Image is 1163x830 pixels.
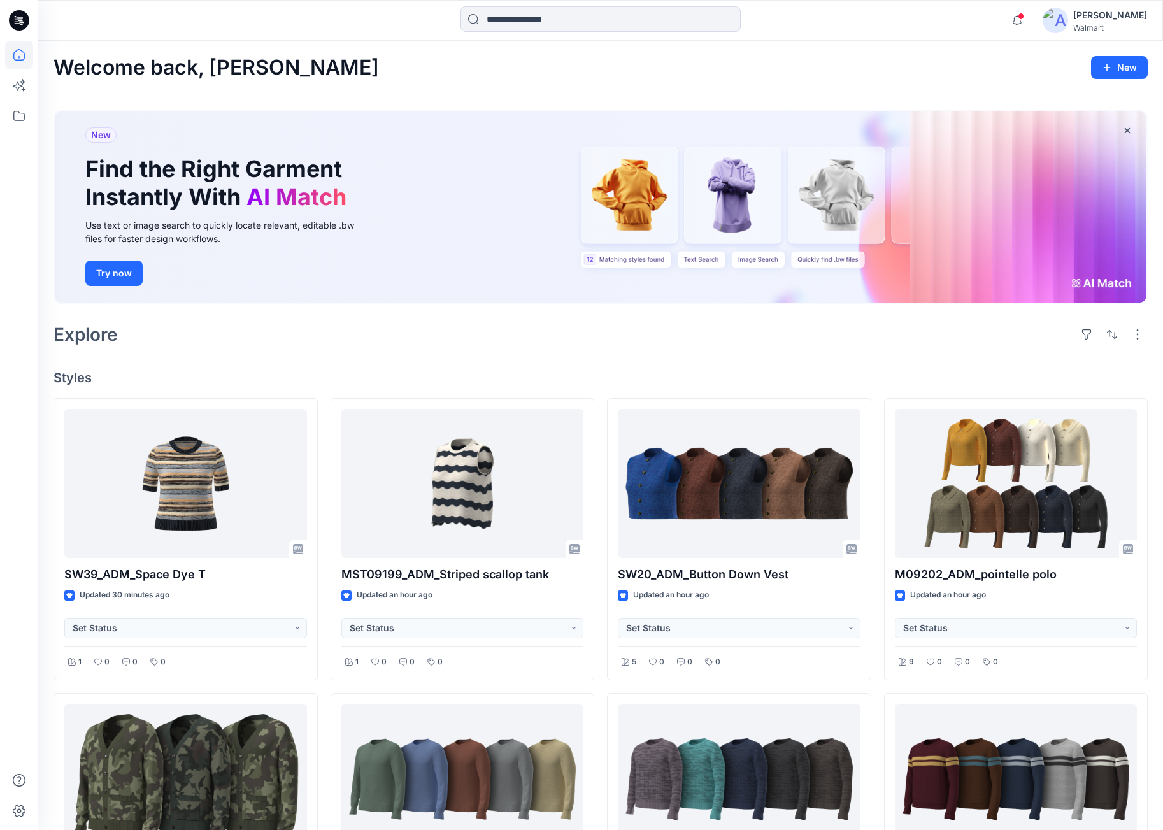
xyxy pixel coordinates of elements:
[993,655,998,669] p: 0
[687,655,692,669] p: 0
[64,566,307,583] p: SW39_ADM_Space Dye T
[78,655,82,669] p: 1
[104,655,110,669] p: 0
[80,589,169,602] p: Updated 30 minutes ago
[1073,23,1147,32] div: Walmart
[659,655,664,669] p: 0
[54,56,379,80] h2: Welcome back, [PERSON_NAME]
[341,566,584,583] p: MST09199_ADM_Striped scallop tank
[632,655,636,669] p: 5
[64,409,307,559] a: SW39_ADM_Space Dye T
[1073,8,1147,23] div: [PERSON_NAME]
[1043,8,1068,33] img: avatar
[618,409,860,559] a: SW20_ADM_Button Down Vest
[246,183,346,211] span: AI Match
[85,218,372,245] div: Use text or image search to quickly locate relevant, editable .bw files for faster design workflows.
[85,155,353,210] h1: Find the Right Garment Instantly With
[54,370,1148,385] h4: Styles
[1091,56,1148,79] button: New
[715,655,720,669] p: 0
[341,409,584,559] a: MST09199_ADM_Striped scallop tank
[410,655,415,669] p: 0
[438,655,443,669] p: 0
[382,655,387,669] p: 0
[91,127,111,143] span: New
[633,589,709,602] p: Updated an hour ago
[54,324,118,345] h2: Explore
[355,655,359,669] p: 1
[965,655,970,669] p: 0
[161,655,166,669] p: 0
[132,655,138,669] p: 0
[618,566,860,583] p: SW20_ADM_Button Down Vest
[85,261,143,286] button: Try now
[937,655,942,669] p: 0
[895,409,1138,559] a: M09202_ADM_pointelle polo
[895,566,1138,583] p: M09202_ADM_pointelle polo
[910,589,986,602] p: Updated an hour ago
[357,589,432,602] p: Updated an hour ago
[909,655,914,669] p: 9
